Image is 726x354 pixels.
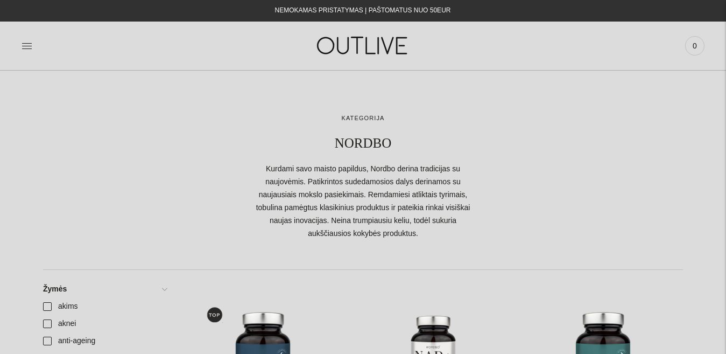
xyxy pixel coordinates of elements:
[275,4,451,17] div: NEMOKAMAS PRISTATYMAS Į PAŠTOMATUS NUO 50EUR
[37,332,173,350] a: anti-ageing
[685,34,704,58] a: 0
[37,281,173,298] a: Žymės
[37,298,173,315] a: akims
[37,315,173,332] a: aknei
[687,38,702,53] span: 0
[296,27,431,64] img: OUTLIVE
